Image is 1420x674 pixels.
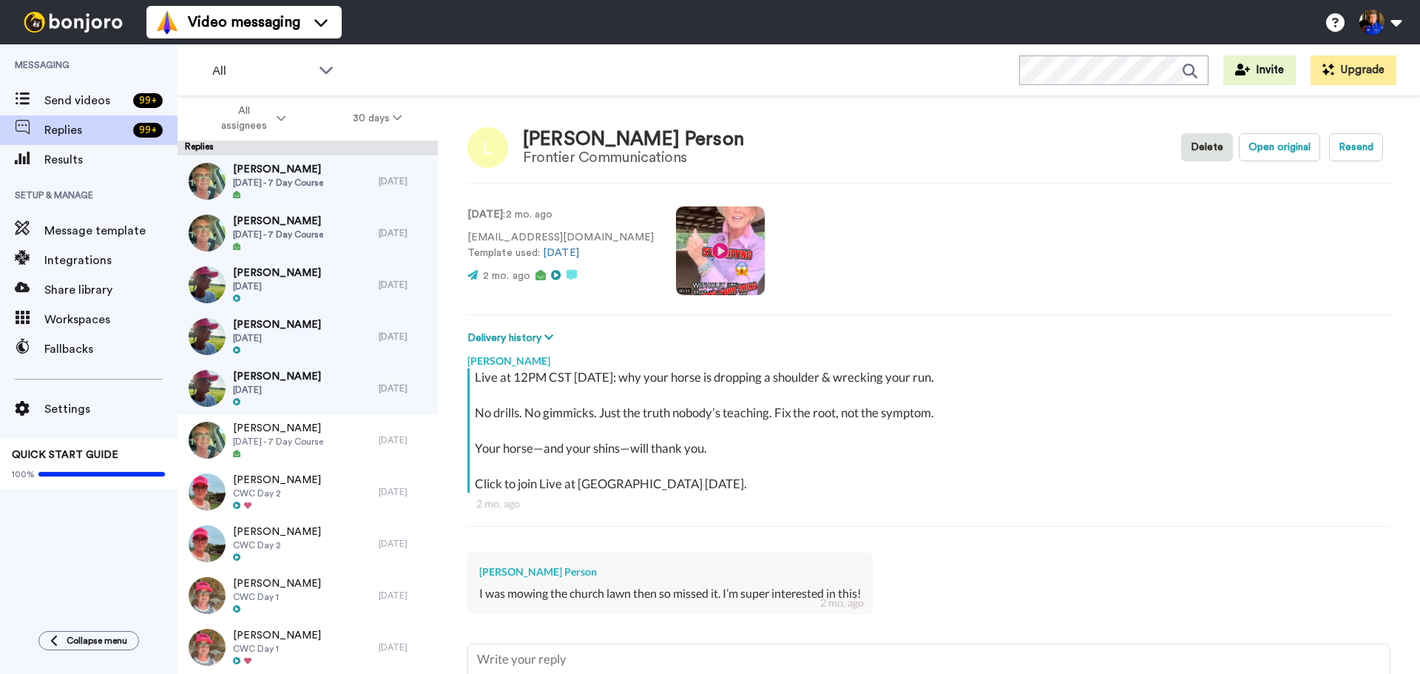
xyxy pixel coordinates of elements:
[177,155,438,207] a: [PERSON_NAME][DATE] - 7 Day Course[DATE]
[379,383,430,394] div: [DATE]
[44,222,177,240] span: Message template
[12,468,35,480] span: 100%
[233,332,321,344] span: [DATE]
[475,368,1387,493] div: Live at 12PM CST [DATE]: why your horse is dropping a shoulder & wrecking your run. No drills. No...
[467,230,654,261] p: [EMAIL_ADDRESS][DOMAIN_NAME] Template used:
[177,466,438,518] a: [PERSON_NAME]CWC Day 2[DATE]
[379,641,430,653] div: [DATE]
[467,209,503,220] strong: [DATE]
[820,596,864,610] div: 2 mo. ago
[189,215,226,252] img: dacefa83-b0c4-48e6-8358-527dba32d833-thumb.jpg
[543,248,578,258] a: [DATE]
[233,280,321,292] span: [DATE]
[523,149,744,166] div: Frontier Communications
[38,631,139,650] button: Collapse menu
[233,591,321,603] span: CWC Day 1
[189,525,226,562] img: 8e220966-bc14-40cf-a273-41a5d26991d4-thumb.jpg
[44,121,127,139] span: Replies
[523,129,744,150] div: [PERSON_NAME] Person
[189,577,226,614] img: 3754518e-dbff-4ac1-9001-131e253a315b-thumb.jpg
[483,271,530,281] span: 2 mo. ago
[233,384,321,396] span: [DATE]
[44,340,177,358] span: Fallbacks
[1223,55,1296,85] button: Invite
[233,214,323,229] span: [PERSON_NAME]
[189,474,226,510] img: 8e220966-bc14-40cf-a273-41a5d26991d4-thumb.jpg
[319,105,436,132] button: 30 days
[1311,55,1396,85] button: Upgrade
[177,414,438,466] a: [PERSON_NAME][DATE] - 7 Day Course[DATE]
[214,104,274,133] span: All assignees
[233,317,321,332] span: [PERSON_NAME]
[467,346,1390,368] div: [PERSON_NAME]
[233,229,323,240] span: [DATE] - 7 Day Course
[467,330,558,346] button: Delivery history
[1239,133,1320,161] button: Open original
[177,363,438,414] a: [PERSON_NAME][DATE][DATE]
[233,576,321,591] span: [PERSON_NAME]
[1329,133,1383,161] button: Resend
[379,331,430,343] div: [DATE]
[155,10,179,34] img: vm-color.svg
[233,266,321,280] span: [PERSON_NAME]
[44,400,177,418] span: Settings
[233,436,323,448] span: [DATE] - 7 Day Course
[476,496,1382,511] div: 2 mo. ago
[379,175,430,187] div: [DATE]
[188,12,300,33] span: Video messaging
[177,570,438,621] a: [PERSON_NAME]CWC Day 1[DATE]
[1181,133,1233,161] button: Delete
[44,151,177,169] span: Results
[177,621,438,673] a: [PERSON_NAME]CWC Day 1[DATE]
[233,421,323,436] span: [PERSON_NAME]
[379,590,430,601] div: [DATE]
[233,369,321,384] span: [PERSON_NAME]
[379,486,430,498] div: [DATE]
[233,525,321,539] span: [PERSON_NAME]
[233,539,321,551] span: CWC Day 2
[189,370,226,407] img: 24c85289-a216-46f3-b3ce-8021e5b0c772-thumb.jpg
[467,207,654,223] p: : 2 mo. ago
[44,92,127,109] span: Send videos
[177,207,438,259] a: [PERSON_NAME][DATE] - 7 Day Course[DATE]
[233,488,321,499] span: CWC Day 2
[189,422,226,459] img: a406b6fa-c6ce-4d84-a157-2871c4a58653-thumb.jpg
[233,473,321,488] span: [PERSON_NAME]
[177,518,438,570] a: [PERSON_NAME]CWC Day 2[DATE]
[479,565,861,579] div: [PERSON_NAME] Person
[379,538,430,550] div: [DATE]
[18,12,129,33] img: bj-logo-header-white.svg
[12,450,118,460] span: QUICK START GUIDE
[44,252,177,269] span: Integrations
[189,163,226,200] img: d237d68b-e138-4de3-ad4e-21f84ea49b6a-thumb.jpg
[180,98,319,139] button: All assignees
[189,318,226,355] img: 24c85289-a216-46f3-b3ce-8021e5b0c772-thumb.jpg
[233,177,323,189] span: [DATE] - 7 Day Course
[189,266,226,303] img: 3449ab53-aaaf-4db0-a6ac-e80e7afddc72-thumb.jpg
[467,127,508,168] img: Image of Linnea Person
[133,93,163,108] div: 99 +
[233,628,321,643] span: [PERSON_NAME]
[233,162,323,177] span: [PERSON_NAME]
[67,635,127,647] span: Collapse menu
[379,279,430,291] div: [DATE]
[233,643,321,655] span: CWC Day 1
[189,629,226,666] img: 879b1678-496c-48ed-bd73-7330deb6d574-thumb.jpg
[177,259,438,311] a: [PERSON_NAME][DATE][DATE]
[379,227,430,239] div: [DATE]
[379,434,430,446] div: [DATE]
[479,585,861,602] div: I was mowing the church lawn then so missed it. I’m super interested in this!
[44,311,177,328] span: Workspaces
[133,123,163,138] div: 99 +
[177,141,438,155] div: Replies
[177,311,438,363] a: [PERSON_NAME][DATE][DATE]
[44,281,177,299] span: Share library
[212,62,311,80] span: All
